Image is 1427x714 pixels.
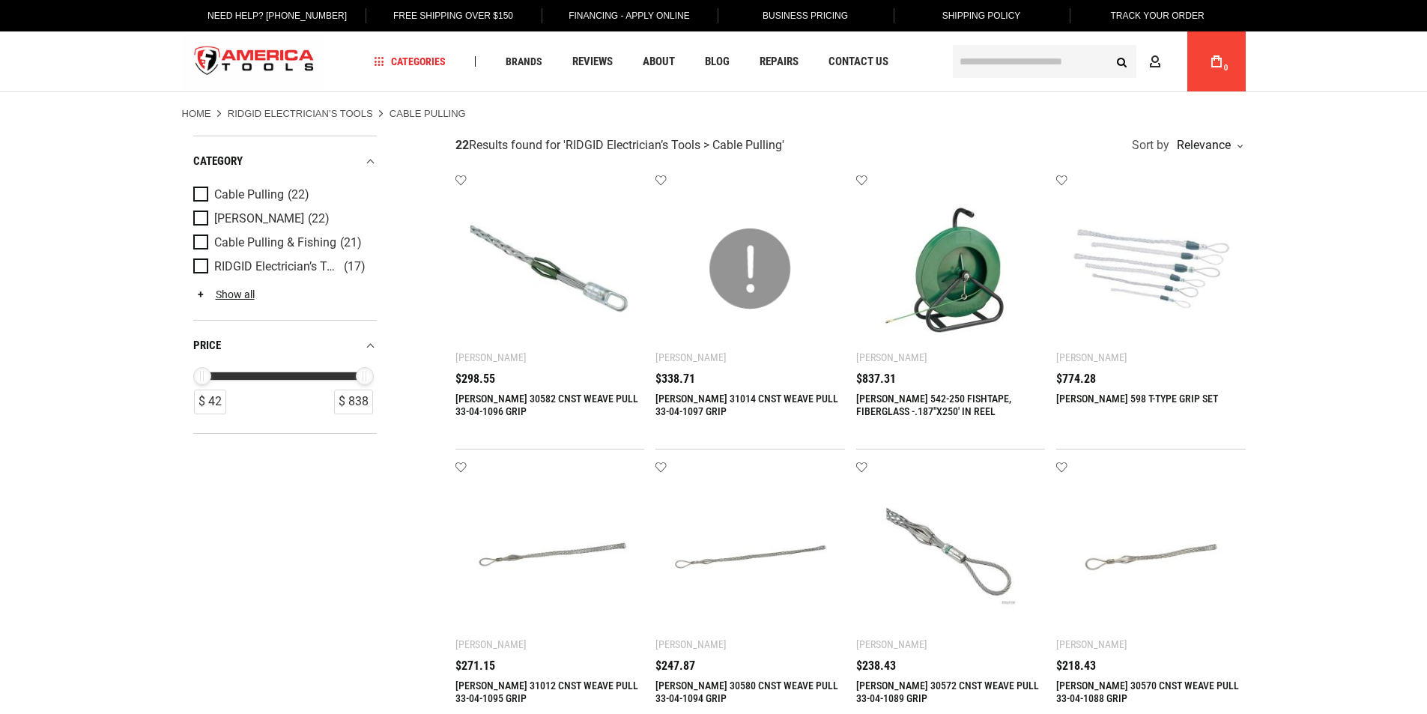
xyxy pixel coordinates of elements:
[698,52,736,72] a: Blog
[506,56,542,67] span: Brands
[455,138,784,154] div: Results found for ' '
[856,680,1039,704] a: [PERSON_NAME] 30572 CNST WEAVE PULL 33-04-1089 GRIP
[643,56,675,67] span: About
[760,56,799,67] span: Repairs
[856,373,896,385] span: $837.31
[655,680,838,704] a: [PERSON_NAME] 30580 CNST WEAVE PULL 33-04-1094 GRIP
[334,390,373,414] div: $ 838
[856,393,1011,417] a: [PERSON_NAME] 542-250 FISHTAPE, FIBERGLASS -.187"X250' IN REEL
[214,212,304,226] span: [PERSON_NAME]
[705,56,730,67] span: Blog
[655,351,727,363] div: [PERSON_NAME]
[193,211,373,227] a: [PERSON_NAME] (22)
[871,476,1031,635] img: GREENLEE 30572 CNST WEAVE PULL 33-04-1089 GRIP
[1224,64,1228,72] span: 0
[655,660,695,672] span: $247.87
[182,107,211,121] a: Home
[1056,638,1127,650] div: [PERSON_NAME]
[1056,660,1096,672] span: $218.43
[1056,351,1127,363] div: [PERSON_NAME]
[455,680,638,704] a: [PERSON_NAME] 31012 CNST WEAVE PULL 33-04-1095 GRIP
[655,638,727,650] div: [PERSON_NAME]
[193,151,377,172] div: category
[390,108,466,119] strong: Cable Pulling
[340,237,362,249] span: (21)
[193,336,377,356] div: price
[566,52,619,72] a: Reviews
[753,52,805,72] a: Repairs
[455,351,527,363] div: [PERSON_NAME]
[214,260,340,273] span: RIDGID Electrician’s Tools
[566,138,782,152] span: RIDGID Electrician’s Tools > Cable Pulling
[572,56,613,67] span: Reviews
[308,213,330,226] span: (22)
[1071,476,1231,635] img: GREENLEE 30570 CNST WEAVE PULL 33-04-1088 GRIP
[856,638,927,650] div: [PERSON_NAME]
[1108,47,1136,76] button: Search
[856,660,896,672] span: $238.43
[822,52,895,72] a: Contact Us
[856,351,927,363] div: [PERSON_NAME]
[455,638,527,650] div: [PERSON_NAME]
[499,52,549,72] a: Brands
[470,476,630,635] img: GREENLEE 31012 CNST WEAVE PULL 33-04-1095 GRIP
[1132,139,1169,151] span: Sort by
[636,52,682,72] a: About
[1056,373,1096,385] span: $774.28
[194,390,226,414] div: $ 42
[1173,139,1242,151] div: Relevance
[828,56,888,67] span: Contact Us
[193,187,373,203] a: Cable Pulling (22)
[193,235,373,251] a: Cable Pulling & Fishing (21)
[193,258,373,275] a: RIDGID Electrician’s Tools (17)
[182,34,327,90] a: store logo
[1202,31,1231,91] a: 0
[214,188,284,202] span: Cable Pulling
[470,190,630,349] img: GREENLEE 30582 CNST WEAVE PULL 33-04-1096 GRIP
[214,236,336,249] span: Cable Pulling & Fishing
[1056,393,1218,405] a: [PERSON_NAME] 598 T-TYPE GRIP SET
[670,476,830,635] img: GREENLEE 30580 CNST WEAVE PULL 33-04-1094 GRIP
[655,373,695,385] span: $338.71
[871,190,1031,349] img: GREENLEE 542-250 FISHTAPE, FIBERGLASS -.187
[455,660,495,672] span: $271.15
[942,10,1021,21] span: Shipping Policy
[193,136,377,434] div: Product Filters
[455,373,495,385] span: $298.55
[1056,680,1239,704] a: [PERSON_NAME] 30570 CNST WEAVE PULL 33-04-1088 GRIP
[344,261,366,273] span: (17)
[374,56,446,67] span: Categories
[182,34,327,90] img: America Tools
[228,107,373,121] a: RIDGID Electrician’s Tools
[367,52,452,72] a: Categories
[193,288,255,300] a: Show all
[455,393,638,417] a: [PERSON_NAME] 30582 CNST WEAVE PULL 33-04-1096 GRIP
[455,138,469,152] strong: 22
[655,393,838,417] a: [PERSON_NAME] 31014 CNST WEAVE PULL 33-04-1097 GRIP
[670,190,830,349] img: GREENLEE 31014 CNST WEAVE PULL 33-04-1097 GRIP
[1071,190,1231,349] img: GREENLEE 598 T-TYPE GRIP SET
[288,189,309,202] span: (22)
